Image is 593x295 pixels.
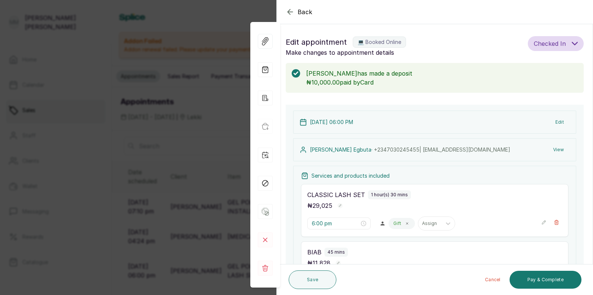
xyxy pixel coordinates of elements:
[528,36,584,51] button: Checked In
[286,7,313,16] button: Back
[289,270,336,289] button: Save
[547,143,570,156] button: View
[307,190,365,199] p: CLASSIC LASH SET
[310,146,510,153] p: [PERSON_NAME] Egbuta ·
[393,221,401,226] p: Gift
[286,48,525,57] p: Make changes to appointment details
[298,7,313,16] span: Back
[374,146,510,153] span: +234 7030245455 | [EMAIL_ADDRESS][DOMAIN_NAME]
[313,202,332,209] span: 29,025
[312,219,359,228] input: Select time
[307,201,332,210] p: ₦
[310,118,353,126] p: [DATE] 06:00 PM
[327,249,345,255] p: 45 mins
[306,69,578,78] p: [PERSON_NAME] has made a deposit
[353,37,406,48] label: 💻 Booked Online
[371,192,408,198] p: 1 hour(s) 30 mins
[307,258,330,267] p: ₦
[534,39,566,48] span: Checked In
[306,78,578,87] p: ₦10,000.00 paid by Card
[307,248,321,257] p: BIAB
[549,115,570,129] button: Edit
[311,172,390,180] p: Services and products included
[479,271,507,289] button: Cancel
[286,36,347,48] span: Edit appointment
[510,271,581,289] button: Pay & Complete
[313,259,330,267] span: 11,828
